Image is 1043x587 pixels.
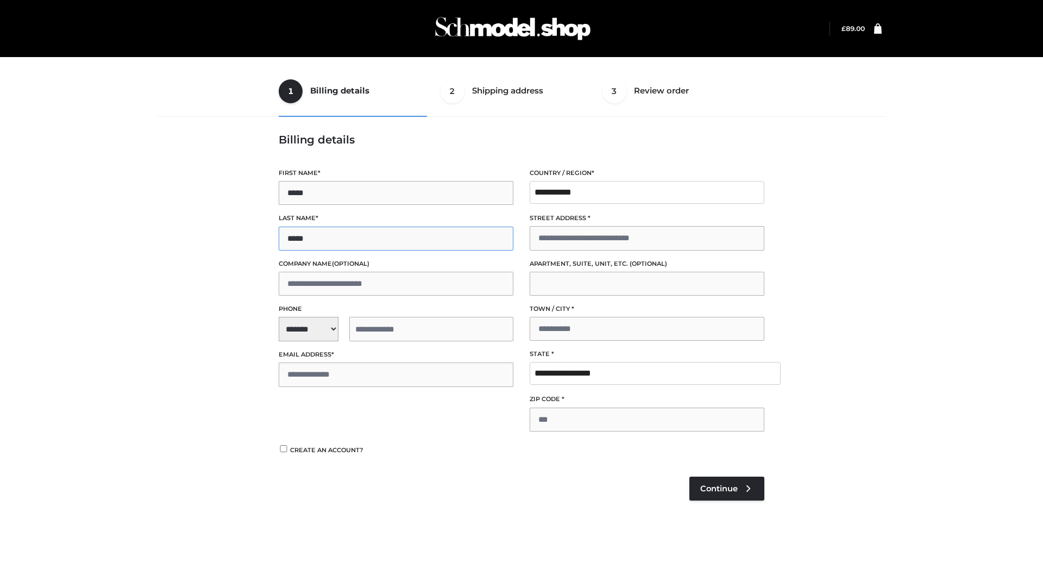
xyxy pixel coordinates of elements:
label: State [530,349,764,359]
input: Create an account? [279,445,288,452]
label: First name [279,168,513,178]
label: Country / Region [530,168,764,178]
h3: Billing details [279,133,764,146]
bdi: 89.00 [841,24,865,33]
label: Email address [279,349,513,360]
label: ZIP Code [530,394,764,404]
label: Town / City [530,304,764,314]
label: Last name [279,213,513,223]
label: Apartment, suite, unit, etc. [530,259,764,269]
span: (optional) [630,260,667,267]
span: £ [841,24,846,33]
label: Company name [279,259,513,269]
span: Continue [700,484,738,494]
span: (optional) [332,260,369,267]
label: Phone [279,304,513,314]
a: £89.00 [841,24,865,33]
a: Continue [689,477,764,501]
label: Street address [530,213,764,223]
img: Schmodel Admin 964 [431,7,594,50]
span: Create an account? [290,446,363,454]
